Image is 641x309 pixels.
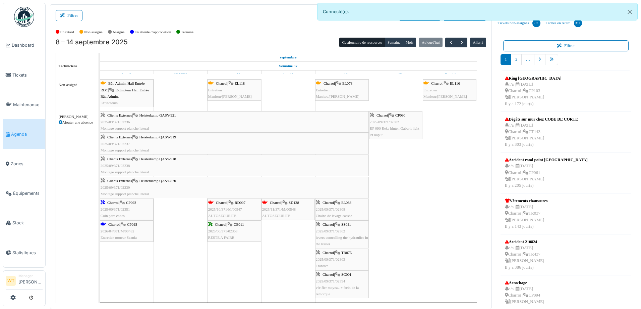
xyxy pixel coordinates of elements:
span: Montage support planche lateral [101,148,149,152]
div: Accident rond point [GEOGRAPHIC_DATA] [505,157,588,163]
span: EL116 [450,81,460,85]
span: Charroi [216,81,227,85]
span: vérifier moyeau + frein de la remorque [316,285,359,296]
span: Clients Externes [107,135,132,139]
span: AUTOSECURITE [208,214,236,218]
span: Charroi [324,81,335,85]
a: WT Manager[PERSON_NAME] [6,273,43,290]
span: Chaîne de levage cassée [316,214,352,218]
div: | [101,80,153,106]
a: Stock [3,208,45,238]
span: Charroi [216,201,227,205]
div: | [101,112,368,132]
span: SC001 [341,272,351,276]
a: Équipements [3,179,45,208]
span: CP093 [127,222,137,226]
a: … [521,54,534,65]
button: Gestionnaire de ressources [339,38,385,47]
a: Zones [3,149,45,179]
a: Tickets non-assignés [495,14,543,32]
a: 14 septembre 2025 [442,71,457,79]
span: Clients Externes [107,113,132,117]
a: 11 septembre 2025 [281,71,295,79]
span: 2025/06/371/02351 [101,207,130,211]
div: | [316,80,368,100]
span: EL086 [341,201,351,205]
img: Badge_color-CXgf-gQk.svg [14,7,34,27]
button: Filtrer [56,10,82,21]
span: Transics [316,264,329,268]
div: 87 [532,19,540,27]
div: Acrochage [505,280,544,286]
div: | [101,221,153,241]
div: | [370,112,422,138]
div: Ajouter une absence [59,120,96,125]
div: n/a | [DATE] Charroi | TR037 [PERSON_NAME] Il y a 143 jour(s) [505,204,548,230]
a: 9 septembre 2025 [173,71,189,79]
span: 2025/10/371/M/00547 [208,207,242,211]
span: Entretien Manitou/[PERSON_NAME] [316,88,359,98]
div: Vêtements chaussures [505,198,548,204]
a: Semaine 37 [278,62,299,70]
a: Agenda [3,119,45,149]
div: | [316,271,368,297]
li: WT [6,276,16,286]
span: Entretien Manitou/[PERSON_NAME] [423,88,467,98]
span: Charroi [108,222,120,226]
div: | [262,200,314,219]
span: EL118 [235,81,245,85]
span: 2025/09/371/02363 [316,257,345,261]
a: Dashboard [3,31,45,60]
span: Clients Externes [107,157,132,161]
span: CP096 [395,113,405,117]
span: Heisterkamp QASY-918 [139,157,176,161]
div: Accident 210824 [505,239,544,245]
span: Zones [11,161,43,167]
button: Précédent [445,38,456,47]
div: n/a | [DATE] Charroi | CP103 [PERSON_NAME] Il y a 172 jour(s) [505,81,562,107]
label: Non assigné [84,29,103,35]
label: En attente d'approbation [134,29,171,35]
span: Charroi [431,81,443,85]
div: | [316,221,368,247]
a: Vêtements chaussures n/a |[DATE] Charroi |TR037 [PERSON_NAME]Il y a 143 jour(s) [503,196,549,231]
label: En retard [60,29,74,35]
a: Maintenance [3,90,45,119]
span: RP 096 Reks hinten Gaberit licht ist kaput [370,126,419,137]
span: Bât. Admin. Hall Entrée RDC [101,81,145,92]
span: SD138 [289,201,299,205]
a: 8 septembre 2025 [278,53,298,61]
span: 2025/09/371/02239 [101,185,130,189]
button: Mois [403,38,416,47]
span: RD007 [235,201,245,205]
button: Suivant [456,38,467,47]
div: | [101,200,153,219]
a: Statistiques [3,238,45,267]
a: Ring [GEOGRAPHIC_DATA] n/a |[DATE] Charroi |CP103 [PERSON_NAME]Il y a 172 jour(s) [503,74,563,109]
span: TR075 [341,251,352,255]
div: | [423,80,476,100]
span: Charroi [107,201,119,205]
span: AUTOSECURITE [262,214,290,218]
button: Aujourd'hui [419,38,443,47]
div: Dégâts sur mur chez COBE DE CORTE [505,116,578,122]
span: Coin pare chocs [101,214,125,218]
button: Aller à [470,38,486,47]
span: RESTE A FAIRE [208,235,234,239]
span: Extincteurs [101,101,118,105]
div: | [101,156,368,175]
span: Heisterkamp QASY-921 [139,113,176,117]
span: CE011 [234,222,244,226]
span: 2025/09/371/02362 [316,229,345,233]
span: Heisterkamp QASY-870 [139,179,176,183]
a: Dégâts sur mur chez COBE DE CORTE n/a |[DATE] Charroi |CT143 [PERSON_NAME]Il y a 303 jour(s) [503,115,580,150]
div: Connecté(e). [317,3,638,20]
span: 2025/09/371/02238 [101,164,130,168]
a: 8 septembre 2025 [120,71,133,79]
a: Tâches en retard [543,14,585,32]
span: Agenda [11,131,43,137]
div: | [101,178,368,197]
span: Charroi [323,272,334,276]
span: 2025/09/371/02308 [316,207,345,211]
a: 1 [501,54,511,65]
